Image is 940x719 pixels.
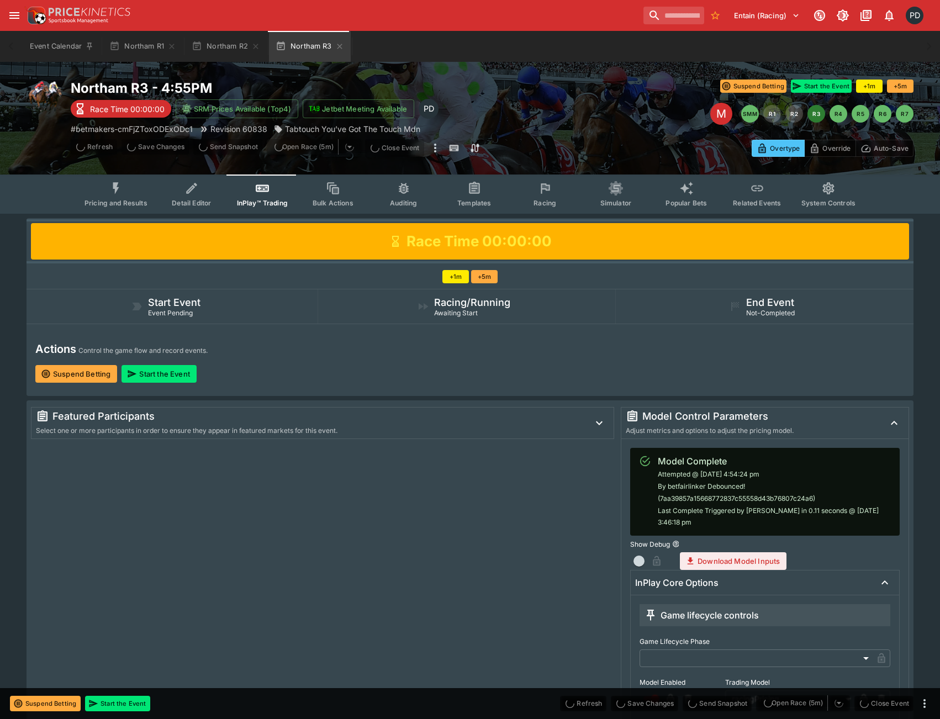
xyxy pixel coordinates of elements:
[720,80,786,93] button: Suspend Betting
[148,296,200,309] h5: Start Event
[879,6,899,25] button: Notifications
[442,270,469,283] button: +1m
[906,7,923,24] div: Paul Dicioccio
[24,4,46,27] img: PriceKinetics Logo
[10,696,81,711] button: Suspend Betting
[822,142,851,154] p: Override
[49,8,130,16] img: PriceKinetics
[429,139,442,157] button: more
[727,7,806,24] button: Select Tenant
[763,105,781,123] button: R1
[856,80,883,93] button: +1m
[309,103,320,114] img: jetbet-logo.svg
[902,3,927,28] button: Paul Dicioccio
[896,105,913,123] button: R7
[801,199,855,207] span: System Controls
[406,232,552,251] h1: Race Time 00:00:00
[810,6,830,25] button: Connected to PK
[176,99,298,118] button: SRM Prices Available (Top4)
[36,410,580,423] div: Featured Participants
[85,696,150,711] button: Start the Event
[725,674,890,690] label: Trading Model
[35,365,117,383] button: Suspend Betting
[658,470,879,527] span: Attempted @ [DATE] 4:54:24 pm By betfairlinker Debounced! (7aa39857a15668772837c55558d43b76807c24...
[626,426,794,435] span: Adjust metrics and options to adjust the pricing model.
[746,309,795,317] span: Not-Completed
[419,99,439,119] div: Paul Di Cioccio
[746,296,794,309] h5: End Event
[635,577,719,589] h6: InPlay Core Options
[706,7,724,24] button: No Bookmarks
[630,540,670,549] p: Show Debug
[770,142,800,154] p: Overtype
[71,80,492,97] h2: Copy To Clipboard
[76,175,864,214] div: Event type filters
[752,140,805,157] button: Overtype
[434,296,510,309] h5: Racing/Running
[269,31,351,62] button: Northam R3
[741,105,913,123] nav: pagination navigation
[313,199,353,207] span: Bulk Actions
[644,609,759,622] div: Game lifecycle controls
[791,80,852,93] button: Start the Event
[856,6,876,25] button: Documentation
[600,199,631,207] span: Simulator
[267,139,361,155] div: split button
[103,31,183,62] button: Northam R1
[4,6,24,25] button: open drawer
[804,140,855,157] button: Override
[658,454,891,468] div: Model Complete
[303,99,414,118] button: Jetbet Meeting Available
[733,199,781,207] span: Related Events
[122,365,196,383] button: Start the Event
[855,140,913,157] button: Auto-Save
[680,552,786,570] button: Download Model Inputs
[874,105,891,123] button: R6
[785,105,803,123] button: R2
[185,31,267,62] button: Northam R2
[237,199,288,207] span: InPlay™ Trading
[27,80,62,115] img: horse_racing.png
[78,345,208,356] p: Control the game flow and record events.
[85,199,147,207] span: Pricing and Results
[643,7,704,24] input: search
[90,103,165,115] p: Race Time 00:00:00
[172,199,211,207] span: Detail Editor
[390,199,417,207] span: Auditing
[756,695,850,711] div: split button
[23,31,101,62] button: Event Calendar
[457,199,491,207] span: Templates
[148,309,193,317] span: Event Pending
[274,123,420,135] div: Tabtouch You’ve Got The Touch Mdn
[741,105,759,123] button: SMM
[210,123,267,135] p: Revision 60838
[918,697,931,710] button: more
[285,123,420,135] p: Tabtouch You’ve Got The Touch Mdn
[666,199,707,207] span: Popular Bets
[752,140,913,157] div: Start From
[471,270,498,283] button: +5m
[626,410,875,423] div: Model Control Parameters
[640,633,890,649] label: Game Lifecycle Phase
[36,426,337,435] span: Select one or more participants in order to ensure they appear in featured markets for this event.
[71,123,193,135] p: Copy To Clipboard
[807,105,825,123] button: R3
[887,80,913,93] button: +5m
[434,309,478,317] span: Awaiting Start
[852,105,869,123] button: R5
[874,142,909,154] p: Auto-Save
[640,674,719,690] label: Model Enabled
[534,199,556,207] span: Racing
[710,103,732,125] div: Edit Meeting
[833,6,853,25] button: Toggle light/dark mode
[672,540,680,548] button: Show Debug
[830,105,847,123] button: R4
[35,342,76,356] h4: Actions
[49,18,108,23] img: Sportsbook Management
